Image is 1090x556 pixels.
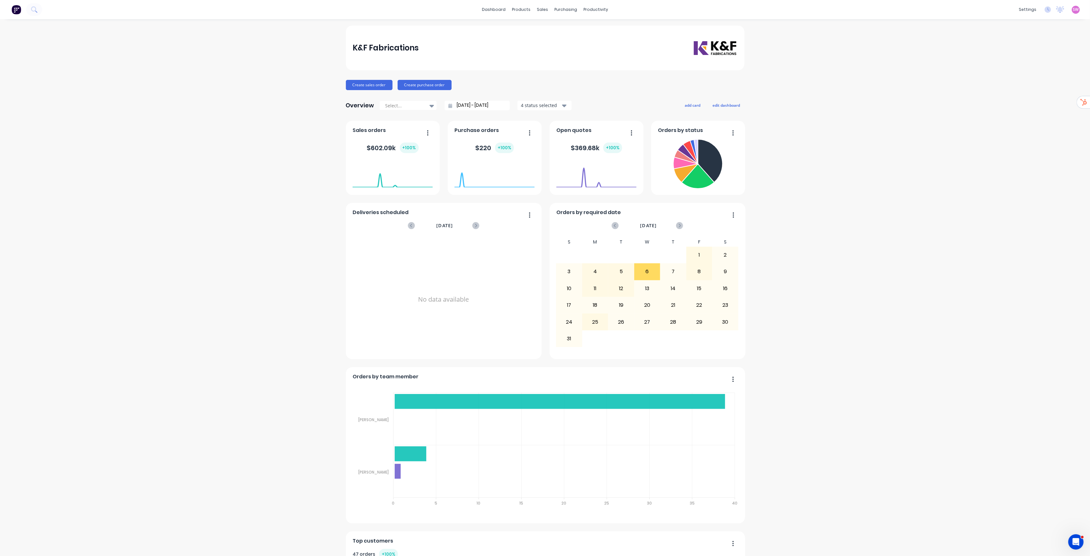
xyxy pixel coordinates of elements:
a: dashboard [479,5,509,14]
div: No data available [353,237,535,361]
div: 1 [687,247,712,263]
div: 13 [635,281,660,297]
button: edit dashboard [709,101,744,109]
div: 28 [660,314,686,330]
div: K&F Fabrications [353,42,419,54]
div: + 100 % [400,143,419,153]
div: 30 [713,314,738,330]
img: Factory [11,5,21,14]
div: M [582,237,608,247]
div: $ 602.09k [367,143,419,153]
span: Orders by status [658,127,703,134]
div: T [608,237,634,247]
div: 8 [687,264,712,280]
button: Create sales order [346,80,393,90]
div: 5 [608,264,634,280]
tspan: 0 [392,500,394,506]
div: 10 [556,281,582,297]
div: products [509,5,534,14]
div: 24 [556,314,582,330]
button: 4 status selected [517,101,572,110]
div: 11 [583,281,608,297]
tspan: 20 [562,500,567,506]
div: 3 [556,264,582,280]
img: K&F Fabrications [693,40,737,56]
div: $ 369.68k [571,143,622,153]
span: [DATE] [640,222,657,229]
span: Purchase orders [454,127,499,134]
div: 4 status selected [521,102,561,109]
div: 15 [687,281,712,297]
div: + 100 % [495,143,514,153]
div: + 100 % [603,143,622,153]
div: sales [534,5,551,14]
div: 4 [583,264,608,280]
iframe: Intercom live chat [1068,534,1084,550]
tspan: [PERSON_NAME] [358,469,389,475]
div: 18 [583,297,608,313]
tspan: [PERSON_NAME] [358,417,389,422]
button: Create purchase order [398,80,452,90]
span: [DATE] [436,222,453,229]
div: purchasing [551,5,580,14]
div: 29 [687,314,712,330]
div: F [686,237,713,247]
span: Open quotes [556,127,591,134]
div: 27 [635,314,660,330]
div: T [660,237,686,247]
div: 31 [556,331,582,347]
div: 9 [713,264,738,280]
div: 25 [583,314,608,330]
div: 17 [556,297,582,313]
span: Orders by team member [353,373,418,381]
div: S [712,237,738,247]
div: 6 [635,264,660,280]
div: 21 [660,297,686,313]
tspan: 15 [519,500,523,506]
div: 20 [635,297,660,313]
tspan: 40 [732,500,738,506]
div: 16 [713,281,738,297]
div: settings [1016,5,1040,14]
div: S [556,237,582,247]
span: Top customers [353,537,393,545]
div: 14 [660,281,686,297]
tspan: 35 [690,500,695,506]
div: 12 [608,281,634,297]
span: SW [1073,7,1079,12]
button: add card [681,101,705,109]
div: 22 [687,297,712,313]
div: productivity [580,5,611,14]
div: 23 [713,297,738,313]
div: 26 [608,314,634,330]
tspan: 10 [477,500,481,506]
div: 2 [713,247,738,263]
div: $ 220 [475,143,514,153]
div: 7 [660,264,686,280]
span: Sales orders [353,127,386,134]
tspan: 5 [435,500,437,506]
div: Overview [346,99,374,112]
div: 19 [608,297,634,313]
tspan: 25 [604,500,609,506]
div: W [634,237,660,247]
tspan: 30 [647,500,652,506]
